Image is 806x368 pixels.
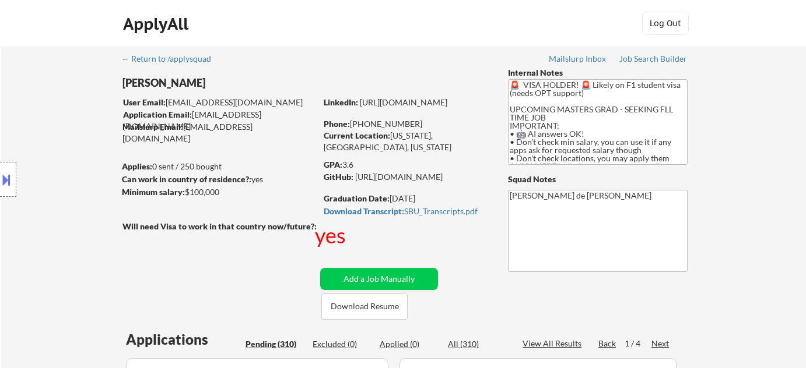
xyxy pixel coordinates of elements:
[355,172,443,182] a: [URL][DOMAIN_NAME]
[324,193,390,203] strong: Graduation Date:
[625,338,651,349] div: 1 / 4
[324,160,342,169] strong: GPA:
[380,338,438,350] div: Applied (0)
[324,97,358,107] strong: LinkedIn:
[122,161,316,172] div: 0 sent / 250 bought
[121,54,222,66] a: ← Return to /applysquad
[313,338,371,350] div: Excluded (0)
[122,76,362,90] div: [PERSON_NAME]
[360,97,447,107] a: [URL][DOMAIN_NAME]
[619,54,688,66] a: Job Search Builder
[122,174,313,185] div: yes
[324,119,350,129] strong: Phone:
[508,174,688,185] div: Squad Notes
[549,55,607,63] div: Mailslurp Inbox
[642,12,689,35] button: Log Out
[324,172,353,182] strong: GitHub:
[324,206,404,216] strong: Download Transcript:
[324,193,489,204] div: [DATE]
[324,130,390,140] strong: Current Location:
[651,338,670,349] div: Next
[320,268,438,290] button: Add a Job Manually
[126,332,241,346] div: Applications
[122,121,316,144] div: [EMAIL_ADDRESS][DOMAIN_NAME]
[122,186,316,198] div: $100,000
[122,221,317,231] strong: Will need Visa to work in that country now/future?:
[508,67,688,79] div: Internal Notes
[121,55,222,63] div: ← Return to /applysquad
[123,109,316,132] div: [EMAIL_ADDRESS][DOMAIN_NAME]
[523,338,585,349] div: View All Results
[598,338,617,349] div: Back
[324,207,486,218] a: Download Transcript:SBU_Transcripts.pdf
[324,118,489,130] div: [PHONE_NUMBER]
[315,221,348,250] div: yes
[324,159,490,171] div: 3.6
[324,130,489,153] div: [US_STATE], [GEOGRAPHIC_DATA], [US_STATE]
[246,338,304,350] div: Pending (310)
[448,338,506,350] div: All (310)
[321,293,408,320] button: Download Resume
[123,14,192,34] div: ApplyAll
[324,207,486,215] div: SBU_Transcripts.pdf
[549,54,607,66] a: Mailslurp Inbox
[619,55,688,63] div: Job Search Builder
[123,97,316,108] div: [EMAIL_ADDRESS][DOMAIN_NAME]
